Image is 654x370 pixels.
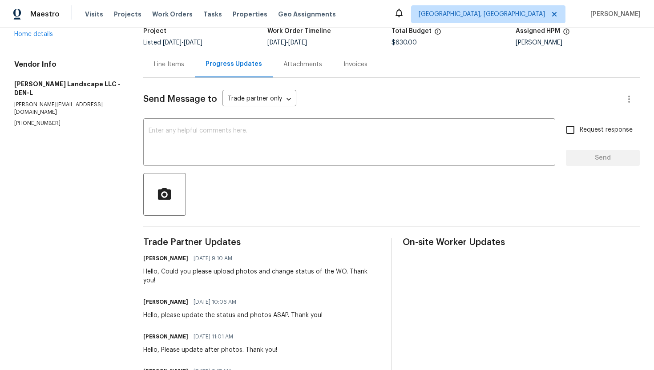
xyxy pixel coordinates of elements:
[143,332,188,341] h6: [PERSON_NAME]
[419,10,545,19] span: [GEOGRAPHIC_DATA], [GEOGRAPHIC_DATA]
[194,298,236,306] span: [DATE] 10:06 AM
[233,10,267,19] span: Properties
[203,11,222,17] span: Tasks
[563,28,570,40] span: The hpm assigned to this work order.
[283,60,322,69] div: Attachments
[85,10,103,19] span: Visits
[194,332,233,341] span: [DATE] 11:01 AM
[184,40,202,46] span: [DATE]
[392,40,417,46] span: $630.00
[516,40,640,46] div: [PERSON_NAME]
[143,28,166,34] h5: Project
[580,125,633,135] span: Request response
[14,101,122,116] p: [PERSON_NAME][EMAIL_ADDRESS][DOMAIN_NAME]
[267,40,286,46] span: [DATE]
[288,40,307,46] span: [DATE]
[30,10,60,19] span: Maestro
[14,60,122,69] h4: Vendor Info
[14,120,122,127] p: [PHONE_NUMBER]
[143,346,277,354] div: Hello, Please update after photos. Thank you!
[143,311,323,320] div: Hello, please update the status and photos ASAP. Thank you!
[434,28,441,40] span: The total cost of line items that have been proposed by Opendoor. This sum includes line items th...
[143,40,202,46] span: Listed
[392,28,432,34] h5: Total Budget
[516,28,560,34] h5: Assigned HPM
[194,254,232,263] span: [DATE] 9:10 AM
[14,80,122,97] h5: [PERSON_NAME] Landscape LLC - DEN-L
[152,10,193,19] span: Work Orders
[143,95,217,104] span: Send Message to
[587,10,641,19] span: [PERSON_NAME]
[143,238,380,247] span: Trade Partner Updates
[14,31,53,37] a: Home details
[206,60,262,68] div: Progress Updates
[143,298,188,306] h6: [PERSON_NAME]
[267,40,307,46] span: -
[143,254,188,263] h6: [PERSON_NAME]
[278,10,336,19] span: Geo Assignments
[267,28,331,34] h5: Work Order Timeline
[403,238,640,247] span: On-site Worker Updates
[163,40,202,46] span: -
[222,92,296,107] div: Trade partner only
[343,60,367,69] div: Invoices
[114,10,141,19] span: Projects
[154,60,184,69] div: Line Items
[143,267,380,285] div: Hello, Could you please upload photos and change status of the WO. Thank you!
[163,40,182,46] span: [DATE]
